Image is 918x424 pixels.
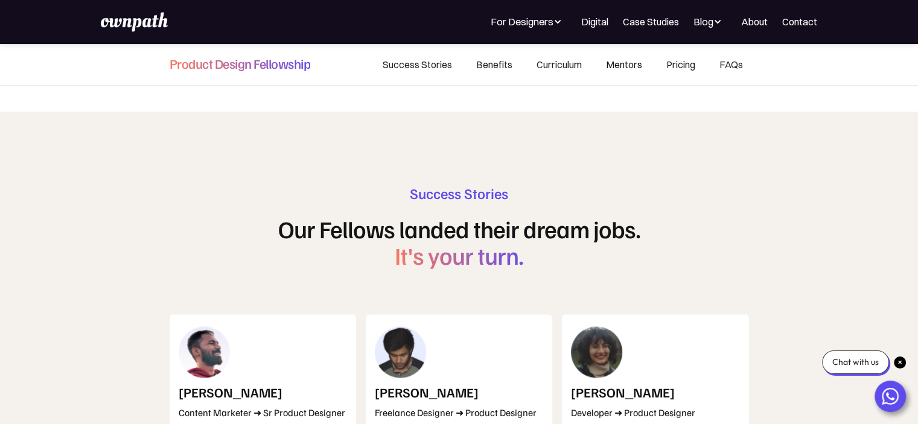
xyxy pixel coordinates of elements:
div: For Designers [491,14,567,29]
h4: [PERSON_NAME] [179,384,345,400]
a: Case Studies [623,14,679,29]
span: It's your turn. [395,240,523,270]
h4: Product Design Fellowship [170,55,311,72]
a: Product Design Fellowship [170,44,311,81]
h4: [PERSON_NAME] [571,384,695,400]
a: FAQs [707,44,749,85]
a: Contact [782,14,817,29]
div: Blog [693,14,713,29]
div: Blog [693,14,727,29]
a: Curriculum [524,44,594,85]
h4: [PERSON_NAME] [375,384,537,400]
a: Benefits [464,44,524,85]
a: Pricing [654,44,707,85]
div: Chat with us [822,350,889,374]
div: Developer ➜ Product Designer [571,407,695,419]
a: Mentors [594,44,654,85]
h3: Success Stories [170,184,749,203]
h1: Our Fellows landed their dream jobs. [170,215,749,268]
a: Digital [581,14,608,29]
div: For Designers [491,14,553,29]
div: Freelance Designer ➜ Product Designer [375,407,537,419]
a: About [741,14,768,29]
a: Success Stories [371,44,464,85]
div: Content Marketer ➜ Sr Product Designer [179,407,345,419]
